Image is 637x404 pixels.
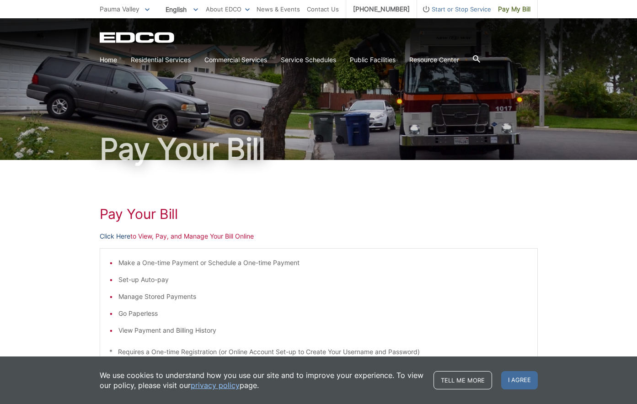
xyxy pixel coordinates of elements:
[118,325,528,335] li: View Payment and Billing History
[281,55,336,65] a: Service Schedules
[118,292,528,302] li: Manage Stored Payments
[100,134,538,164] h1: Pay Your Bill
[206,4,250,14] a: About EDCO
[100,32,176,43] a: EDCD logo. Return to the homepage.
[307,4,339,14] a: Contact Us
[159,2,205,17] span: English
[100,370,424,390] p: We use cookies to understand how you use our site and to improve your experience. To view our pol...
[118,308,528,319] li: Go Paperless
[100,231,130,241] a: Click Here
[409,55,459,65] a: Resource Center
[131,55,191,65] a: Residential Services
[501,371,538,389] span: I agree
[204,55,267,65] a: Commercial Services
[118,258,528,268] li: Make a One-time Payment or Schedule a One-time Payment
[100,55,117,65] a: Home
[100,5,139,13] span: Pauma Valley
[109,347,528,357] p: * Requires a One-time Registration (or Online Account Set-up to Create Your Username and Password)
[434,371,492,389] a: Tell me more
[100,231,538,241] p: to View, Pay, and Manage Your Bill Online
[350,55,396,65] a: Public Facilities
[257,4,300,14] a: News & Events
[118,275,528,285] li: Set-up Auto-pay
[100,206,538,222] h1: Pay Your Bill
[498,4,530,14] span: Pay My Bill
[191,380,240,390] a: privacy policy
